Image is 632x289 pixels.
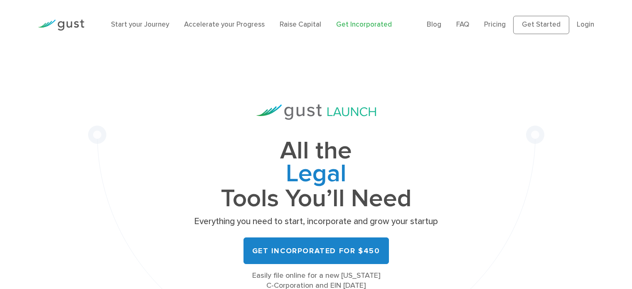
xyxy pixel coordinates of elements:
a: Accelerate your Progress [184,20,265,29]
a: Raise Capital [280,20,321,29]
img: Gust Launch Logo [256,104,376,120]
h1: All the Tools You’ll Need [192,140,441,210]
a: Get Started [513,16,569,34]
p: Everything you need to start, incorporate and grow your startup [192,216,441,227]
a: Pricing [484,20,506,29]
a: Start your Journey [111,20,169,29]
span: Legal [192,163,441,188]
a: Get Incorporated [336,20,392,29]
a: Blog [427,20,441,29]
a: Login [577,20,594,29]
a: Get Incorporated for $450 [243,237,389,264]
a: FAQ [456,20,469,29]
img: Gust Logo [38,20,84,31]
